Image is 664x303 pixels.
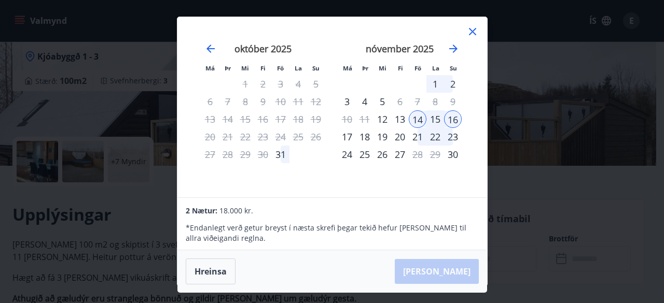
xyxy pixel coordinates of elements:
[254,93,272,110] td: Not available. fimmtudagur, 9. október 2025
[444,75,462,93] td: Choose sunnudagur, 2. nóvember 2025 as your check-in date. It’s available.
[260,64,266,72] small: Fi
[201,128,219,146] td: Not available. mánudagur, 20. október 2025
[432,64,439,72] small: La
[366,42,434,55] strong: nóvember 2025
[409,146,426,163] div: Aðeins útritun í boði
[225,64,231,72] small: Þr
[356,93,374,110] div: 4
[391,110,409,128] div: 13
[338,110,356,128] td: Not available. mánudagur, 10. nóvember 2025
[426,128,444,146] div: 22
[219,146,237,163] td: Not available. þriðjudagur, 28. október 2025
[362,64,368,72] small: Þr
[391,93,409,110] td: Choose fimmtudagur, 6. nóvember 2025 as your check-in date. It’s available.
[409,146,426,163] td: Choose föstudagur, 28. nóvember 2025 as your check-in date. It’s available.
[444,75,462,93] div: 2
[374,93,391,110] div: 5
[237,128,254,146] td: Not available. miðvikudagur, 22. október 2025
[272,146,289,163] td: Choose föstudagur, 31. október 2025 as your check-in date. It’s available.
[398,64,403,72] small: Fi
[254,75,272,93] td: Not available. fimmtudagur, 2. október 2025
[409,128,426,146] div: 21
[374,146,391,163] div: 26
[186,206,217,215] span: 2 Nætur:
[186,258,236,284] button: Hreinsa
[374,146,391,163] td: Choose miðvikudagur, 26. nóvember 2025 as your check-in date. It’s available.
[391,146,409,163] div: 27
[237,146,254,163] td: Not available. miðvikudagur, 29. október 2025
[426,110,444,128] td: Selected. laugardagur, 15. nóvember 2025
[444,110,462,128] div: 16
[237,75,254,93] td: Choose miðvikudagur, 1. október 2025 as your check-in date. It’s available.
[338,146,356,163] div: 24
[409,128,426,146] td: Choose föstudagur, 21. nóvember 2025 as your check-in date. It’s available.
[272,146,289,163] div: Aðeins innritun í boði
[356,128,374,146] td: Choose þriðjudagur, 18. nóvember 2025 as your check-in date. It’s available.
[219,128,237,146] td: Not available. þriðjudagur, 21. október 2025
[426,75,444,93] div: 1
[338,128,356,146] td: Choose mánudagur, 17. nóvember 2025 as your check-in date. It’s available.
[444,93,462,110] td: Not available. sunnudagur, 9. nóvember 2025
[391,128,409,146] div: 20
[444,146,462,163] div: Aðeins innritun í boði
[391,93,409,110] div: Aðeins útritun í boði
[338,93,356,110] td: Choose mánudagur, 3. nóvember 2025 as your check-in date. It’s available.
[190,30,475,186] div: Calendar
[241,64,249,72] small: Mi
[356,146,374,163] td: Choose þriðjudagur, 25. nóvember 2025 as your check-in date. It’s available.
[201,110,219,128] td: Not available. mánudagur, 13. október 2025
[343,64,352,72] small: Má
[356,93,374,110] td: Choose þriðjudagur, 4. nóvember 2025 as your check-in date. It’s available.
[307,128,325,146] td: Not available. sunnudagur, 26. október 2025
[307,75,325,93] td: Not available. sunnudagur, 5. október 2025
[289,110,307,128] td: Not available. laugardagur, 18. október 2025
[426,75,444,93] td: Choose laugardagur, 1. nóvember 2025 as your check-in date. It’s available.
[426,128,444,146] td: Choose laugardagur, 22. nóvember 2025 as your check-in date. It’s available.
[414,64,421,72] small: Fö
[409,110,426,128] div: 14
[272,75,289,93] td: Not available. föstudagur, 3. október 2025
[254,110,272,128] td: Not available. fimmtudagur, 16. október 2025
[272,110,289,128] td: Not available. föstudagur, 17. október 2025
[237,75,254,93] div: Aðeins útritun í boði
[254,128,272,146] td: Not available. fimmtudagur, 23. október 2025
[447,42,460,55] div: Move forward to switch to the next month.
[295,64,302,72] small: La
[312,64,320,72] small: Su
[338,128,356,146] div: 17
[391,128,409,146] td: Choose fimmtudagur, 20. nóvember 2025 as your check-in date. It’s available.
[237,110,254,128] td: Not available. miðvikudagur, 15. október 2025
[356,128,374,146] div: 18
[277,64,284,72] small: Fö
[409,110,426,128] td: Selected as start date. föstudagur, 14. nóvember 2025
[426,110,444,128] div: 15
[391,146,409,163] td: Choose fimmtudagur, 27. nóvember 2025 as your check-in date. It’s available.
[219,93,237,110] td: Not available. þriðjudagur, 7. október 2025
[379,64,386,72] small: Mi
[234,42,292,55] strong: október 2025
[338,146,356,163] td: Choose mánudagur, 24. nóvember 2025 as your check-in date. It’s available.
[444,128,462,146] div: 23
[272,93,289,110] td: Not available. föstudagur, 10. október 2025
[289,93,307,110] td: Not available. laugardagur, 11. október 2025
[307,93,325,110] td: Not available. sunnudagur, 12. október 2025
[409,93,426,110] td: Not available. föstudagur, 7. nóvember 2025
[374,110,391,128] td: Choose miðvikudagur, 12. nóvember 2025 as your check-in date. It’s available.
[307,110,325,128] td: Not available. sunnudagur, 19. október 2025
[205,64,215,72] small: Má
[450,64,457,72] small: Su
[186,223,478,243] p: * Endanlegt verð getur breyst í næsta skrefi þegar tekið hefur [PERSON_NAME] til allra viðeigandi...
[374,110,391,128] div: Aðeins innritun í boði
[444,146,462,163] td: Choose sunnudagur, 30. nóvember 2025 as your check-in date. It’s available.
[201,146,219,163] td: Not available. mánudagur, 27. október 2025
[426,146,444,163] td: Not available. laugardagur, 29. nóvember 2025
[272,128,289,146] td: Not available. föstudagur, 24. október 2025
[219,110,237,128] td: Not available. þriðjudagur, 14. október 2025
[289,128,307,146] td: Not available. laugardagur, 25. október 2025
[289,75,307,93] td: Not available. laugardagur, 4. október 2025
[356,146,374,163] div: 25
[426,93,444,110] td: Not available. laugardagur, 8. nóvember 2025
[391,110,409,128] td: Choose fimmtudagur, 13. nóvember 2025 as your check-in date. It’s available.
[254,146,272,163] td: Not available. fimmtudagur, 30. október 2025
[338,93,356,110] div: 3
